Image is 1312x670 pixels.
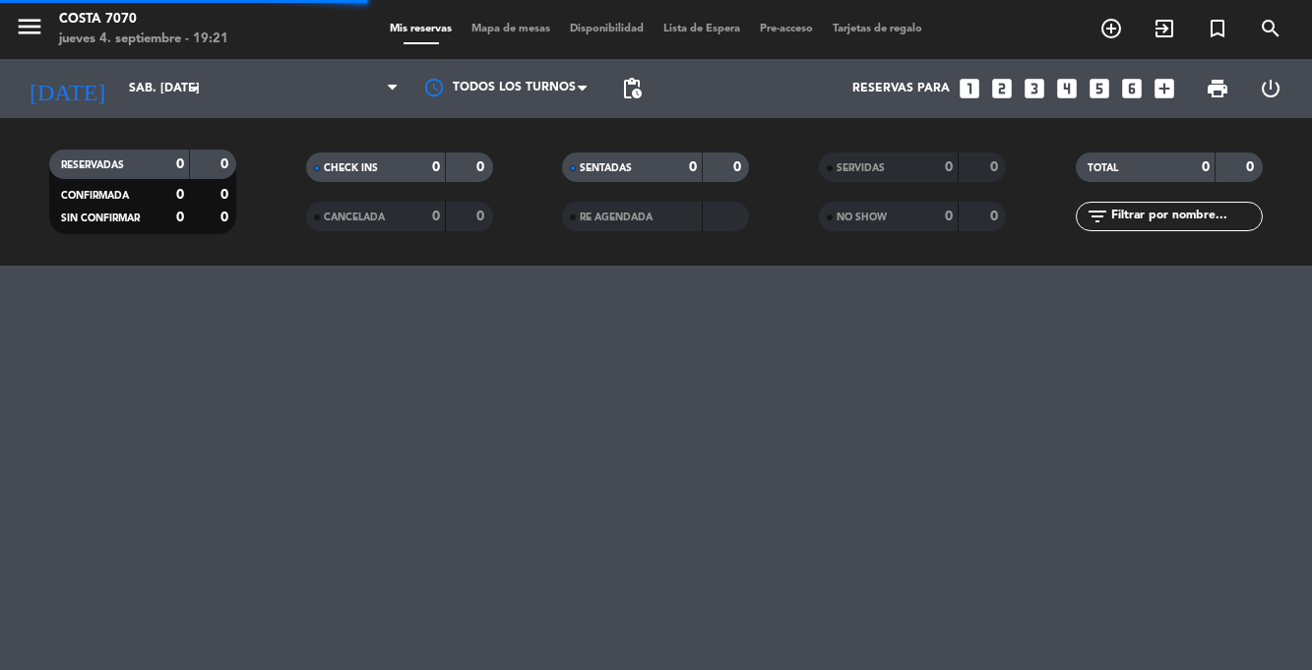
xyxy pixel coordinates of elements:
[945,160,953,174] strong: 0
[1099,17,1123,40] i: add_circle_outline
[176,211,184,224] strong: 0
[990,210,1002,223] strong: 0
[59,30,228,49] div: jueves 4. septiembre - 19:21
[750,24,823,34] span: Pre-acceso
[1202,160,1210,174] strong: 0
[432,160,440,174] strong: 0
[183,77,207,100] i: arrow_drop_down
[689,160,697,174] strong: 0
[823,24,932,34] span: Tarjetas de regalo
[15,12,44,48] button: menu
[560,24,654,34] span: Disponibilidad
[1153,17,1176,40] i: exit_to_app
[1246,160,1258,174] strong: 0
[476,160,488,174] strong: 0
[989,76,1015,101] i: looks_two
[1119,76,1145,101] i: looks_6
[1152,76,1177,101] i: add_box
[1109,206,1262,227] input: Filtrar por nombre...
[957,76,982,101] i: looks_one
[1087,76,1112,101] i: looks_5
[945,210,953,223] strong: 0
[1206,77,1229,100] span: print
[176,157,184,171] strong: 0
[580,163,632,173] span: SENTADAS
[220,157,232,171] strong: 0
[990,160,1002,174] strong: 0
[324,163,378,173] span: CHECK INS
[59,10,228,30] div: Costa 7070
[837,163,885,173] span: SERVIDAS
[380,24,462,34] span: Mis reservas
[580,213,653,222] span: RE AGENDADA
[15,12,44,41] i: menu
[61,213,140,223] span: SIN CONFIRMAR
[324,213,385,222] span: CANCELADA
[1022,76,1047,101] i: looks_3
[837,213,887,222] span: NO SHOW
[620,77,644,100] span: pending_actions
[220,188,232,202] strong: 0
[733,160,745,174] strong: 0
[462,24,560,34] span: Mapa de mesas
[852,82,950,95] span: Reservas para
[1088,163,1118,173] span: TOTAL
[1244,59,1297,118] div: LOG OUT
[1259,17,1282,40] i: search
[176,188,184,202] strong: 0
[61,160,124,170] span: RESERVADAS
[220,211,232,224] strong: 0
[1054,76,1080,101] i: looks_4
[1206,17,1229,40] i: turned_in_not
[476,210,488,223] strong: 0
[432,210,440,223] strong: 0
[61,191,129,201] span: CONFIRMADA
[15,67,119,110] i: [DATE]
[654,24,750,34] span: Lista de Espera
[1259,77,1282,100] i: power_settings_new
[1086,205,1109,228] i: filter_list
